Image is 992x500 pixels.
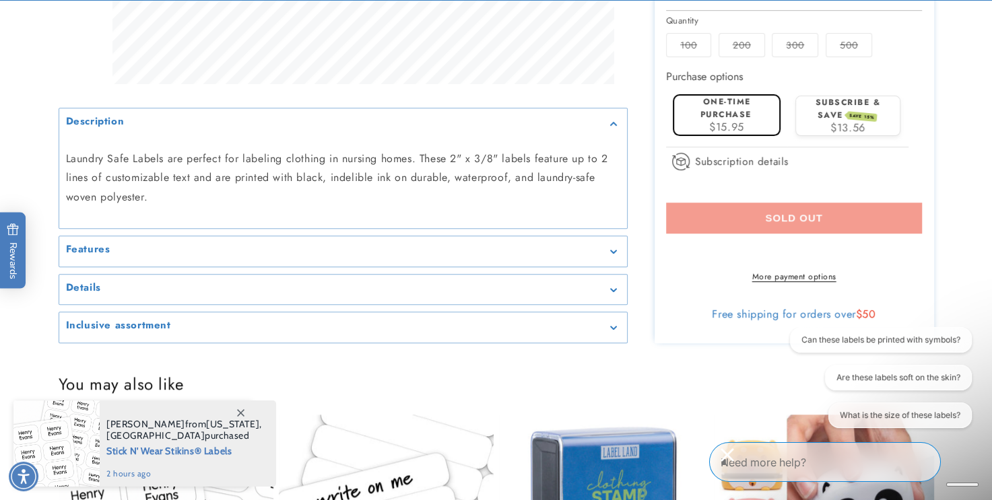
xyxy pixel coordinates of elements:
[700,96,752,120] label: One-time purchase
[826,33,872,57] label: 500
[666,308,922,321] div: Free shipping for orders over
[66,244,110,257] h2: Features
[59,237,627,267] summary: Features
[66,320,171,333] h2: Inclusive assortment
[781,327,979,439] iframe: Gorgias live chat conversation starters
[106,419,262,441] span: from , purchased
[666,69,743,84] label: Purchase options
[666,33,711,57] label: 100
[66,149,620,207] p: Laundry Safe Labels are perfect for labeling clothing in nursing homes. These 2" x 3/8" labels fe...
[847,112,877,122] span: SAVE 15%
[7,223,20,279] span: Rewards
[666,271,922,283] a: More payment options
[66,116,125,129] h2: Description
[666,14,700,28] legend: Quantity
[9,462,38,491] div: Accessibility Menu
[709,437,979,487] iframe: Gorgias Floating Chat
[206,418,259,430] span: [US_STATE]
[666,203,922,234] button: Sold out
[66,281,101,295] h2: Details
[862,306,875,322] span: 50
[695,153,789,170] span: Subscription details
[772,33,818,57] label: 300
[59,373,934,394] h2: You may also like
[830,120,865,135] span: $13.56
[106,429,205,441] span: [GEOGRAPHIC_DATA]
[106,468,262,480] span: 2 hours ago
[59,313,627,343] summary: Inclusive assortment
[816,96,881,121] label: Subscribe & save
[59,275,627,305] summary: Details
[106,418,185,430] span: [PERSON_NAME]
[59,109,627,139] summary: Description
[709,119,744,135] span: $15.95
[719,33,765,57] label: 200
[856,306,863,322] span: $
[106,441,262,458] span: Stick N' Wear Stikins® Labels
[765,212,823,224] span: Sold out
